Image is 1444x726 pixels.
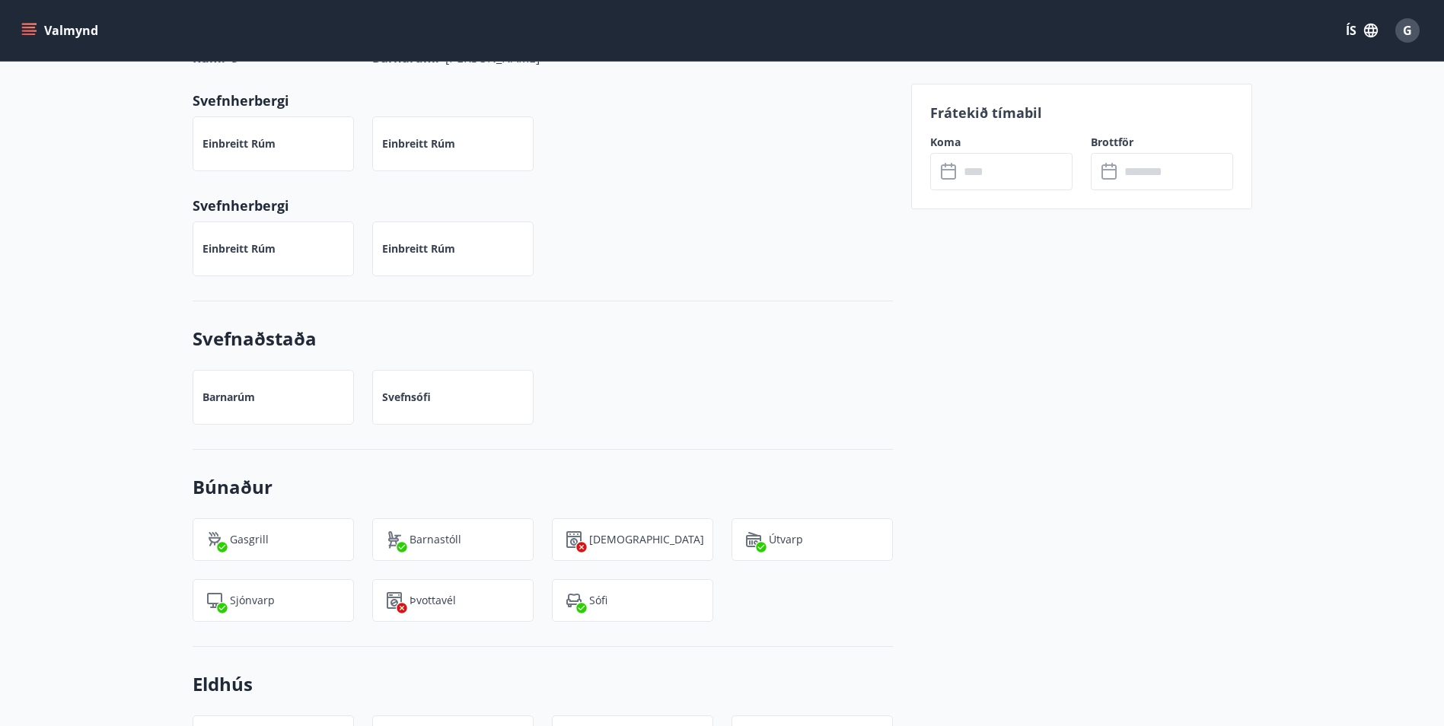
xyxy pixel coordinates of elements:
[382,241,455,256] p: Einbreitt rúm
[930,103,1233,123] p: Frátekið tímabil
[382,136,455,151] p: Einbreitt rúm
[930,135,1073,150] label: Koma
[193,474,893,500] h3: Búnaður
[230,532,269,547] p: Gasgrill
[18,17,104,44] button: menu
[1091,135,1233,150] label: Brottför
[410,532,461,547] p: Barnastóll
[1403,22,1412,39] span: G
[382,390,431,405] p: Svefnsófi
[589,532,704,547] p: [DEMOGRAPHIC_DATA]
[744,530,763,549] img: HjsXMP79zaSHlY54vW4Et0sdqheuFiP1RYfGwuXf.svg
[202,136,276,151] p: Einbreitt rúm
[193,196,893,215] p: Svefnherbergi
[193,671,893,697] h3: Eldhús
[1389,12,1426,49] button: G
[385,591,403,610] img: Dl16BY4EX9PAW649lg1C3oBuIaAsR6QVDQBO2cTm.svg
[206,530,224,549] img: ZXjrS3QKesehq6nQAPjaRuRTI364z8ohTALB4wBr.svg
[202,390,255,405] p: Barnarúm
[410,593,456,608] p: Þvottavél
[230,593,275,608] p: Sjónvarp
[565,530,583,549] img: hddCLTAnxqFUMr1fxmbGG8zWilo2syolR0f9UjPn.svg
[202,241,276,256] p: Einbreitt rúm
[1337,17,1386,44] button: ÍS
[385,530,403,549] img: ro1VYixuww4Qdd7lsw8J65QhOwJZ1j2DOUyXo3Mt.svg
[769,532,803,547] p: Útvarp
[193,91,893,110] p: Svefnherbergi
[589,593,607,608] p: Sófi
[206,591,224,610] img: mAminyBEY3mRTAfayxHTq5gfGd6GwGu9CEpuJRvg.svg
[565,591,583,610] img: pUbwa0Tr9PZZ78BdsD4inrLmwWm7eGTtsX9mJKRZ.svg
[193,326,893,352] h3: Svefnaðstaða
